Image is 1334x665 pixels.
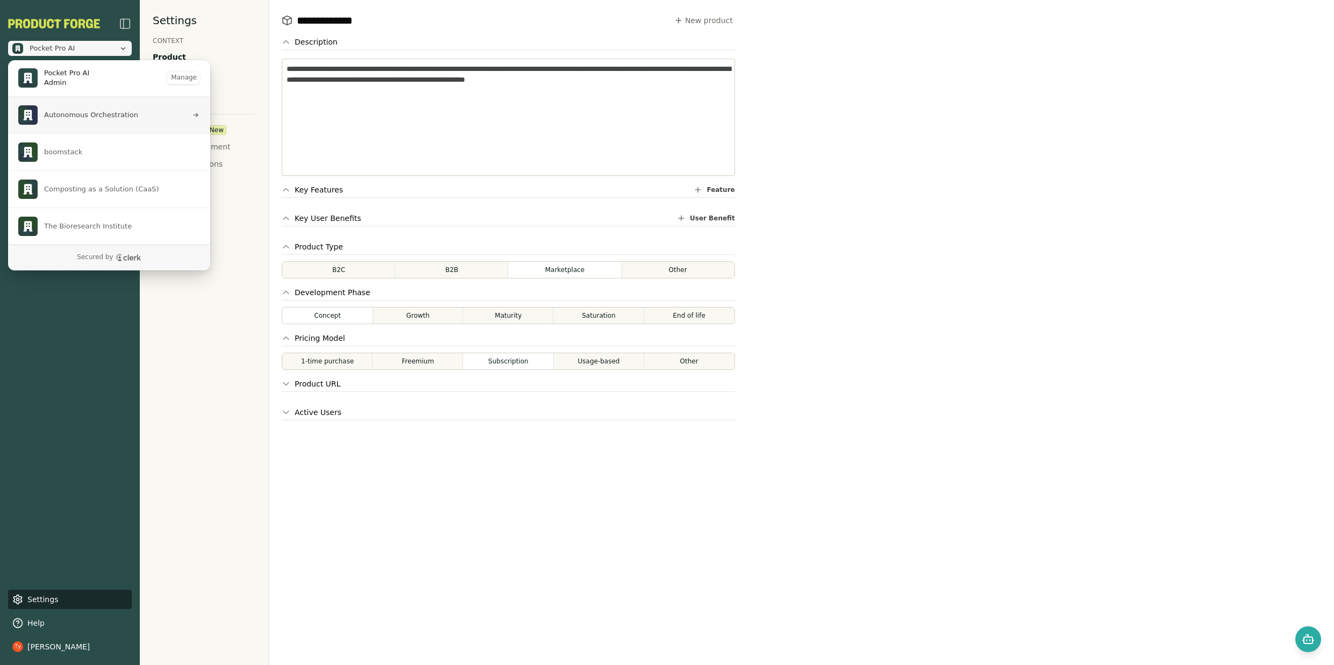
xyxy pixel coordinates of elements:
button: Pricing Model [282,333,345,344]
span: boomstack [44,147,82,157]
button: Other [644,353,735,370]
div: List of all organization memberships [8,96,211,245]
button: 1-time purchase [282,353,373,370]
button: Key Features [282,184,343,195]
button: Marketplace [508,261,622,278]
button: Growth [372,307,463,324]
img: Composting as a Solution (CaaS) [18,180,38,199]
span: The Bioresearch Institute [44,221,132,231]
img: Pocket Pro AI [18,68,38,88]
h2: CONTEXT [153,37,183,45]
button: Maturity [462,307,554,324]
button: [PERSON_NAME] [8,637,132,656]
button: Active Users [282,407,341,418]
span: Pocket Pro AI [44,68,89,78]
button: Open chat [1295,626,1321,652]
p: Secured by [77,253,113,262]
a: Clerk logo [116,254,141,261]
span: Autonomous Orchestration [44,110,138,120]
button: Help [8,613,132,633]
button: Key User Benefits [282,213,361,224]
img: Autonomous Orchestration [18,105,38,125]
img: boomstack [18,142,38,162]
span: Composting as a Solution (CaaS) [44,184,159,194]
div: Product [153,52,186,62]
button: Manage [167,71,200,84]
button: Subscription [462,353,554,370]
span: New [207,125,226,135]
img: The Bioresearch Institute [18,217,38,236]
button: PF-Logo [8,19,100,28]
button: B2C [282,261,396,278]
button: B2B [395,261,509,278]
button: Concept [282,307,373,324]
button: Other [621,261,735,278]
button: End of life [644,307,735,324]
button: New product [672,13,735,28]
span: Admin [44,78,89,88]
span: User Benefit [690,214,735,223]
a: Settings [8,590,132,609]
h1: Settings [153,13,197,28]
span: Pocket Pro AI [30,44,75,53]
button: Product Type [282,241,343,252]
button: Freemium [372,353,463,370]
button: Development Phase [282,287,370,298]
button: Project Management [153,141,231,152]
img: sidebar [119,17,132,30]
button: Description [282,37,338,47]
img: Pocket Pro AI [12,43,23,54]
button: Saturation [553,307,644,324]
span: Feature [707,185,734,194]
img: Product Forge [8,19,100,28]
img: profile [12,641,23,652]
div: Pocket Pro AI is active [8,60,210,270]
button: Product URL [282,378,340,389]
button: Close organization switcher [8,41,132,56]
button: Usage-based [553,353,644,370]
